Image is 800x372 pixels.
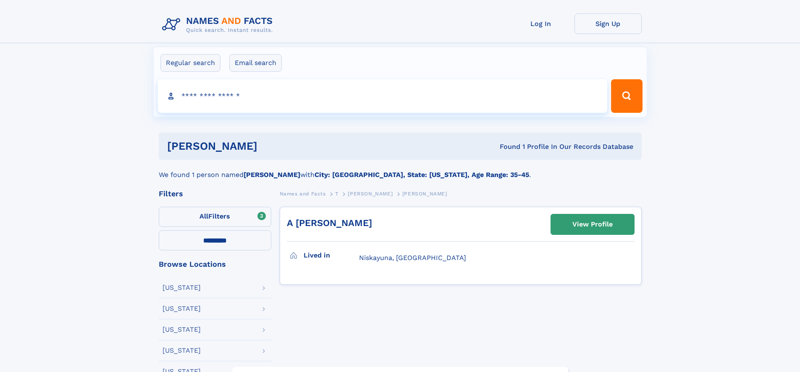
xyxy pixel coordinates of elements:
[551,214,634,234] a: View Profile
[574,13,642,34] a: Sign Up
[611,79,642,113] button: Search Button
[159,160,642,180] div: We found 1 person named with .
[158,79,608,113] input: search input
[159,190,271,198] div: Filters
[402,191,447,197] span: [PERSON_NAME]
[163,347,201,354] div: [US_STATE]
[572,215,613,234] div: View Profile
[163,305,201,312] div: [US_STATE]
[229,54,282,72] label: Email search
[335,188,338,199] a: T
[378,142,633,151] div: Found 1 Profile In Our Records Database
[348,188,393,199] a: [PERSON_NAME]
[244,171,300,179] b: [PERSON_NAME]
[167,141,379,151] h1: [PERSON_NAME]
[359,254,466,262] span: Niskayuna, [GEOGRAPHIC_DATA]
[348,191,393,197] span: [PERSON_NAME]
[159,13,280,36] img: Logo Names and Facts
[304,248,359,263] h3: Lived in
[315,171,529,179] b: City: [GEOGRAPHIC_DATA], State: [US_STATE], Age Range: 35-45
[160,54,220,72] label: Regular search
[287,218,372,228] a: A [PERSON_NAME]
[199,212,208,220] span: All
[159,260,271,268] div: Browse Locations
[163,284,201,291] div: [US_STATE]
[507,13,574,34] a: Log In
[159,207,271,227] label: Filters
[335,191,338,197] span: T
[280,188,326,199] a: Names and Facts
[163,326,201,333] div: [US_STATE]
